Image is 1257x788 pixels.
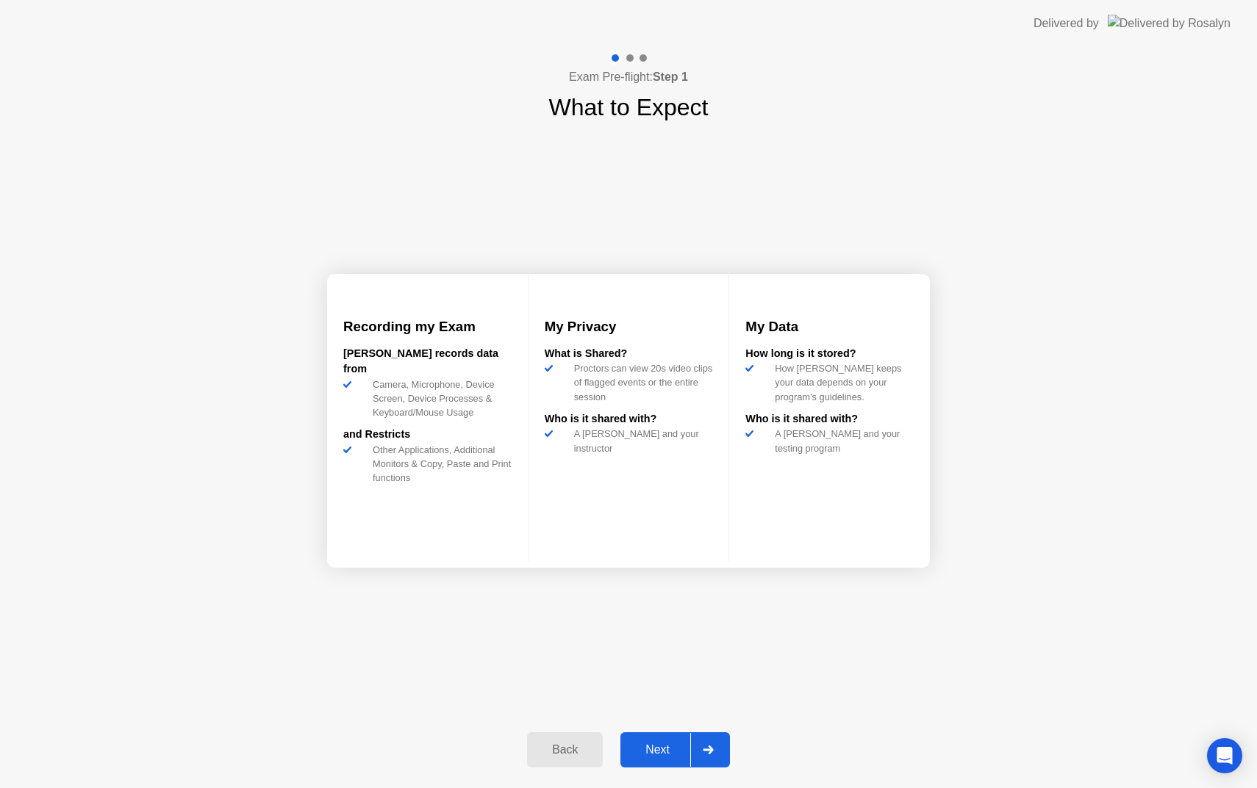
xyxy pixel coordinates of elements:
[531,743,598,756] div: Back
[343,427,512,443] div: and Restricts
[545,317,713,337] h3: My Privacy
[568,427,713,455] div: A [PERSON_NAME] and your instructor
[343,317,512,337] h3: Recording my Exam
[367,443,512,485] div: Other Applications, Additional Monitors & Copy, Paste and Print functions
[545,411,713,427] div: Who is it shared with?
[625,743,690,756] div: Next
[549,90,709,125] h1: What to Expect
[545,346,713,362] div: What is Shared?
[1207,738,1242,773] div: Open Intercom Messenger
[653,71,688,83] b: Step 1
[745,411,914,427] div: Who is it shared with?
[620,732,730,767] button: Next
[568,361,713,404] div: Proctors can view 20s video clips of flagged events or the entire session
[769,427,914,455] div: A [PERSON_NAME] and your testing program
[745,317,914,337] h3: My Data
[1034,15,1099,32] div: Delivered by
[569,68,688,86] h4: Exam Pre-flight:
[1108,15,1231,32] img: Delivered by Rosalyn
[367,377,512,420] div: Camera, Microphone, Device Screen, Device Processes & Keyboard/Mouse Usage
[527,732,603,767] button: Back
[769,361,914,404] div: How [PERSON_NAME] keeps your data depends on your program’s guidelines.
[745,346,914,362] div: How long is it stored?
[343,346,512,377] div: [PERSON_NAME] records data from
